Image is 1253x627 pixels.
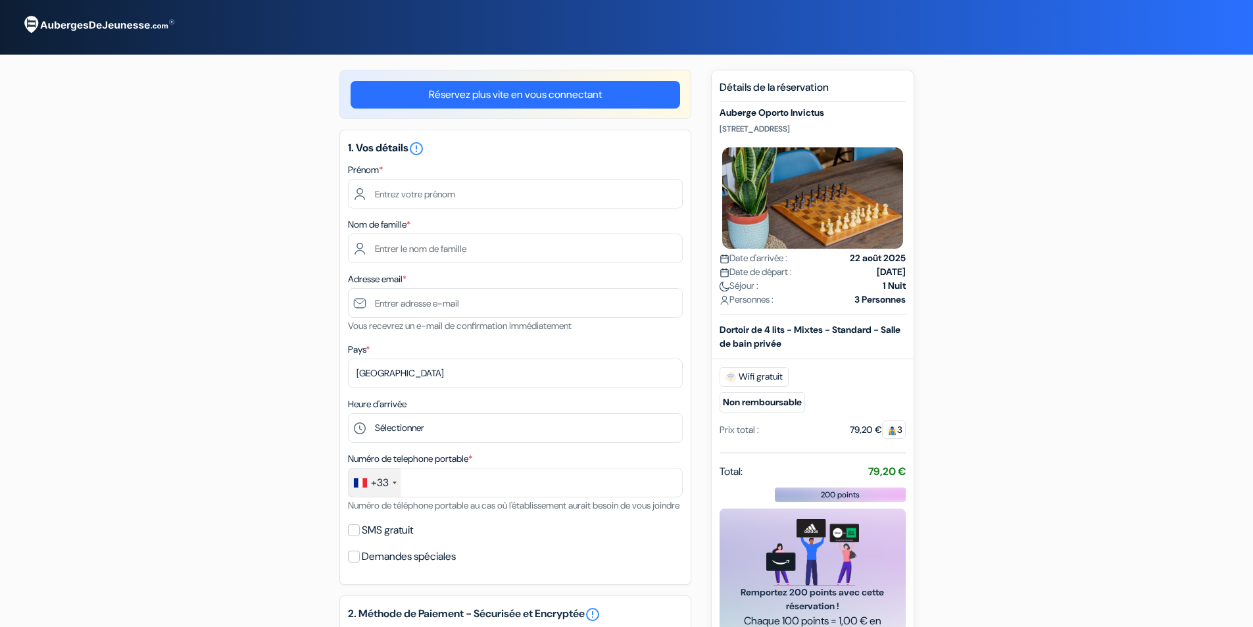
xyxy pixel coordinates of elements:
[16,7,180,43] img: AubergesDeJeunesse.com
[348,288,683,318] input: Entrer adresse e-mail
[720,282,729,291] img: moon.svg
[348,452,472,466] label: Numéro de telephone portable
[720,251,787,265] span: Date d'arrivée :
[720,107,906,118] h5: Auberge Oporto Invictus
[348,234,683,263] input: Entrer le nom de famille
[348,218,410,232] label: Nom de famille
[348,499,679,511] small: Numéro de téléphone portable au cas où l'établissement aurait besoin de vous joindre
[408,141,424,155] a: error_outline
[349,468,401,497] div: France: +33
[585,607,601,622] a: error_outline
[720,254,729,264] img: calendar.svg
[348,141,683,157] h5: 1. Vos détails
[720,464,743,480] span: Total:
[720,279,758,293] span: Séjour :
[854,293,906,307] strong: 3 Personnes
[348,607,683,622] h5: 2. Méthode de Paiement - Sécurisée et Encryptée
[720,423,759,437] div: Prix total :
[868,464,906,478] strong: 79,20 €
[850,423,906,437] div: 79,20 €
[720,324,900,349] b: Dortoir de 4 lits - Mixtes - Standard - Salle de bain privée
[348,272,406,286] label: Adresse email
[720,268,729,278] img: calendar.svg
[720,392,805,413] small: Non remboursable
[362,521,413,539] label: SMS gratuit
[348,163,383,177] label: Prénom
[887,426,897,436] img: guest.svg
[720,293,774,307] span: Personnes :
[720,265,792,279] span: Date de départ :
[877,265,906,279] strong: [DATE]
[348,397,406,411] label: Heure d'arrivée
[725,372,736,382] img: free_wifi.svg
[348,343,370,357] label: Pays
[735,586,890,613] span: Remportez 200 points avec cette réservation !
[850,251,906,265] strong: 22 août 2025
[720,81,906,102] h5: Détails de la réservation
[883,279,906,293] strong: 1 Nuit
[408,141,424,157] i: error_outline
[362,547,456,566] label: Demandes spéciales
[821,489,860,501] span: 200 points
[766,519,859,586] img: gift_card_hero_new.png
[720,295,729,305] img: user_icon.svg
[351,81,680,109] a: Réservez plus vite en vous connectant
[348,179,683,209] input: Entrez votre prénom
[348,320,572,332] small: Vous recevrez un e-mail de confirmation immédiatement
[720,367,789,387] span: Wifi gratuit
[882,420,906,439] span: 3
[371,475,389,491] div: +33
[720,124,906,134] p: [STREET_ADDRESS]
